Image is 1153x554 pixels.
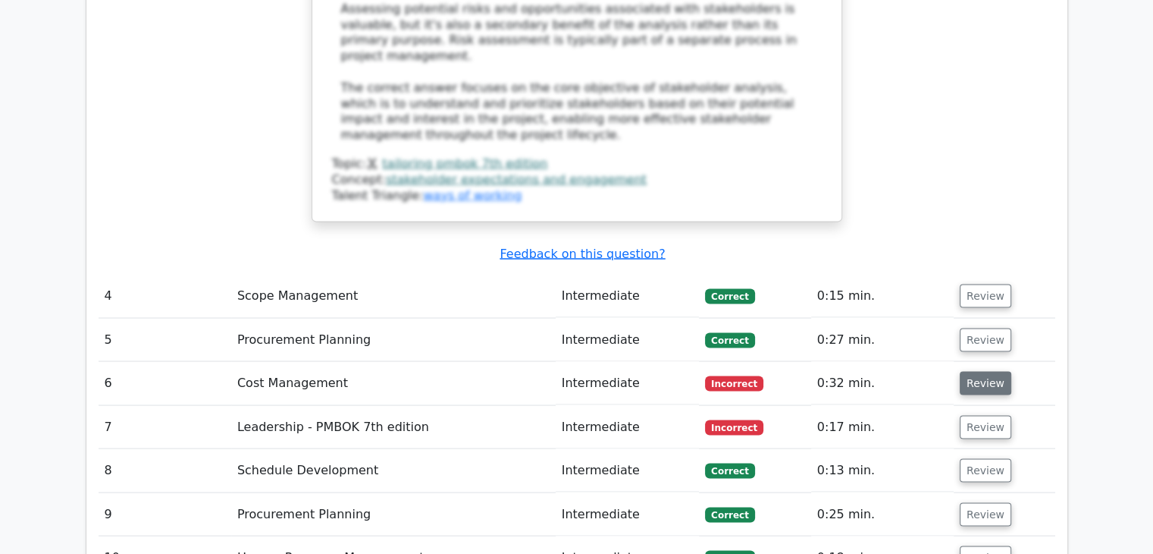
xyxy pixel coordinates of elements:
td: Leadership - PMBOK 7th edition [231,405,556,449]
td: 0:25 min. [811,493,954,536]
td: 0:17 min. [811,405,954,449]
div: Talent Triangle: [332,156,822,203]
div: Topic: [332,156,822,172]
td: 0:15 min. [811,274,954,317]
td: 0:13 min. [811,449,954,492]
td: 9 [99,493,231,536]
button: Review [960,415,1011,439]
button: Review [960,371,1011,395]
a: stakeholder expectations and engagement [386,172,647,186]
span: Correct [705,507,754,522]
td: Intermediate [556,405,700,449]
button: Review [960,502,1011,526]
span: Incorrect [705,376,763,391]
td: Procurement Planning [231,318,556,361]
td: Intermediate [556,274,700,317]
button: Review [960,458,1011,482]
td: Intermediate [556,449,700,492]
a: tailoring pmbok 7th edition [382,156,547,170]
div: Concept: [332,172,822,187]
td: Intermediate [556,493,700,536]
td: 0:32 min. [811,361,954,404]
td: Cost Management [231,361,556,404]
td: Schedule Development [231,449,556,492]
td: 4 [99,274,231,317]
td: Intermediate [556,361,700,404]
td: 6 [99,361,231,404]
td: Procurement Planning [231,493,556,536]
span: Correct [705,332,754,348]
td: 8 [99,449,231,492]
a: ways of working [423,187,522,202]
span: Correct [705,463,754,478]
span: Correct [705,288,754,304]
td: Scope Management [231,274,556,317]
td: 0:27 min. [811,318,954,361]
td: 5 [99,318,231,361]
td: 7 [99,405,231,449]
a: Feedback on this question? [500,246,665,260]
td: Intermediate [556,318,700,361]
button: Review [960,328,1011,351]
button: Review [960,284,1011,307]
span: Incorrect [705,420,763,435]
